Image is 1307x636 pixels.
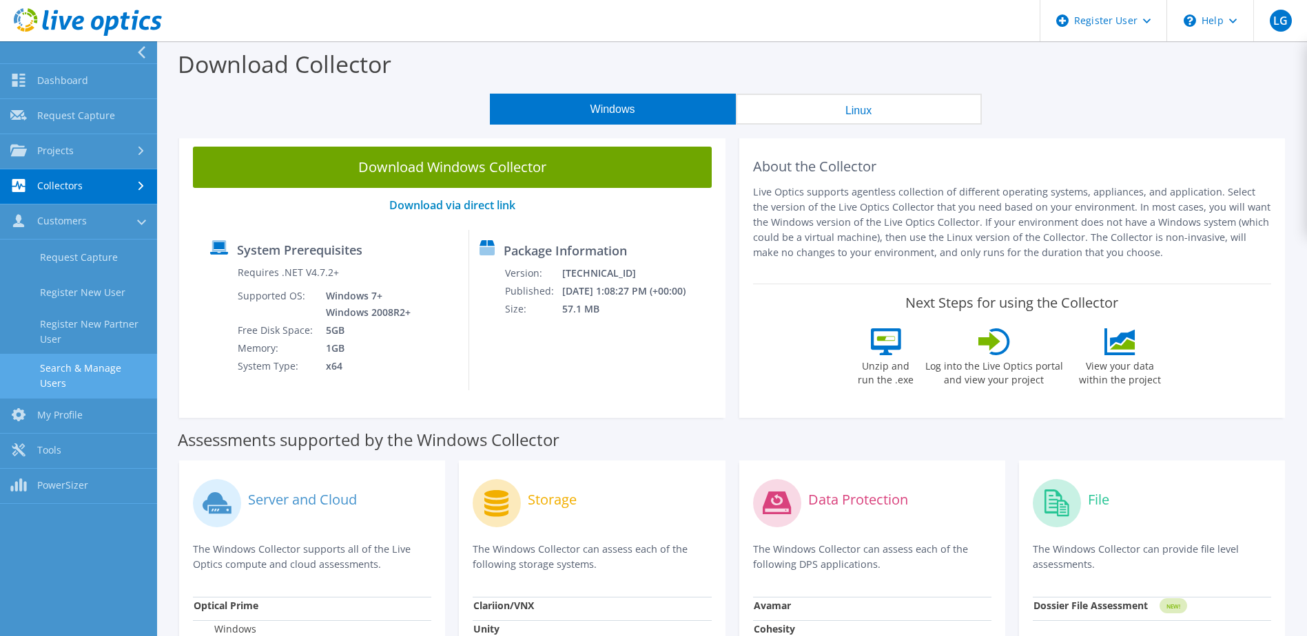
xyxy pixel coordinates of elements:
[808,493,908,507] label: Data Protection
[1071,355,1170,387] label: View your data within the project
[193,542,431,572] p: The Windows Collector supports all of the Live Optics compute and cloud assessments.
[528,493,577,507] label: Storage
[238,266,339,279] label: Requires .NET V4.7.2+
[1166,602,1180,610] tspan: NEW!
[1088,493,1109,507] label: File
[504,244,627,257] label: Package Information
[237,287,316,321] td: Supported OS:
[237,243,362,257] label: System Prerequisites
[925,355,1064,387] label: Log into the Live Optics portal and view your project
[490,94,736,125] button: Windows
[504,300,562,318] td: Size:
[562,264,704,282] td: [TECHNICAL_ID]
[237,321,316,339] td: Free Disk Space:
[316,357,413,375] td: x64
[736,94,982,125] button: Linux
[178,433,559,447] label: Assessments supported by the Windows Collector
[1033,599,1148,612] strong: Dossier File Assessment
[905,295,1118,311] label: Next Steps for using the Collector
[753,542,991,572] p: The Windows Collector can assess each of the following DPS applications.
[753,184,1272,260] p: Live Optics supports agentless collection of different operating systems, appliances, and applica...
[754,599,791,612] strong: Avamar
[473,542,711,572] p: The Windows Collector can assess each of the following storage systems.
[1033,542,1271,572] p: The Windows Collector can provide file level assessments.
[237,357,316,375] td: System Type:
[194,599,258,612] strong: Optical Prime
[193,147,712,188] a: Download Windows Collector
[178,48,391,80] label: Download Collector
[194,622,256,636] label: Windows
[854,355,918,387] label: Unzip and run the .exe
[237,339,316,357] td: Memory:
[473,622,500,635] strong: Unity
[316,321,413,339] td: 5GB
[504,264,562,282] td: Version:
[753,158,1272,175] h2: About the Collector
[562,300,704,318] td: 57.1 MB
[473,599,534,612] strong: Clariion/VNX
[1270,10,1292,32] span: LG
[1184,14,1196,27] svg: \n
[504,282,562,300] td: Published:
[248,493,357,507] label: Server and Cloud
[562,282,704,300] td: [DATE] 1:08:27 PM (+00:00)
[316,339,413,357] td: 1GB
[389,198,515,213] a: Download via direct link
[754,622,795,635] strong: Cohesity
[316,287,413,321] td: Windows 7+ Windows 2008R2+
